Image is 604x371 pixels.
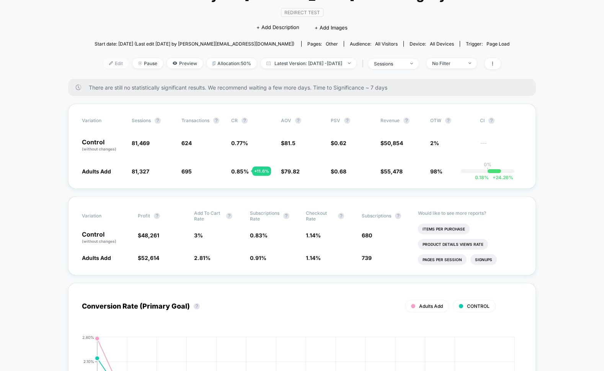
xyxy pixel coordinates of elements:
button: ? [344,118,350,124]
span: 1.14 % [306,255,321,261]
span: 0.62 [334,140,346,146]
li: Product Details Views Rate [418,239,488,250]
span: 24.26 % [489,175,513,180]
button: ? [155,118,161,124]
img: calendar [266,61,271,65]
span: 0.77 % [231,140,248,146]
span: $ [281,168,300,175]
span: + Add Images [315,25,348,31]
span: AOV [281,118,291,123]
button: ? [338,213,344,219]
span: Subscriptions Rate [250,210,279,222]
button: ? [213,118,219,124]
span: Checkout Rate [306,210,334,222]
button: ? [445,118,451,124]
p: Control [82,139,124,152]
img: end [410,63,413,64]
span: (without changes) [82,147,116,151]
span: 52,614 [141,255,159,261]
span: $ [281,140,295,146]
button: ? [395,213,401,219]
span: $ [380,168,403,175]
span: 98% [430,168,442,175]
img: edit [109,61,113,65]
span: There are still no statistically significant results. We recommend waiting a few more days . Time... [89,84,521,91]
span: 0.85 % [231,168,249,175]
span: 0.83 % [250,232,268,239]
span: Profit [138,213,150,219]
span: Start date: [DATE] (Last edit [DATE] by [PERSON_NAME][EMAIL_ADDRESS][DOMAIN_NAME]) [95,41,294,47]
span: $ [380,140,403,146]
span: 695 [181,168,192,175]
button: ? [283,213,289,219]
li: Pages Per Session [418,254,467,265]
span: 81.5 [284,140,295,146]
img: end [138,61,142,65]
tspan: 2.80% [82,335,94,339]
span: 81,469 [132,140,150,146]
span: All Visitors [375,41,398,47]
button: ? [242,118,248,124]
span: Pause [132,58,163,69]
tspan: 2.10% [83,359,94,364]
p: Would like to see more reports? [418,210,522,216]
button: ? [226,213,232,219]
div: Audience: [350,41,398,47]
span: Variation [82,210,124,222]
span: CR [231,118,238,123]
span: all devices [430,41,454,47]
span: Transactions [181,118,209,123]
span: $ [331,168,346,175]
div: + 11.6 % [252,167,271,176]
span: + [493,175,496,180]
li: Signups [470,254,497,265]
span: CI [480,118,522,124]
span: Page Load [486,41,509,47]
span: 2.81 % [194,255,211,261]
p: 0% [484,162,491,167]
span: 0.18 % [475,175,489,180]
button: ? [194,303,200,309]
li: Items Per Purchase [418,224,470,234]
span: $ [138,255,159,261]
span: OTW [430,118,472,124]
span: | [360,58,368,69]
span: $ [138,232,159,239]
span: 2% [430,140,439,146]
span: 55,478 [384,168,403,175]
img: rebalance [212,61,215,65]
span: Revenue [380,118,400,123]
span: (without changes) [82,239,116,244]
span: Latest Version: [DATE] - [DATE] [261,58,356,69]
span: Adults Add [82,255,111,261]
span: Sessions [132,118,151,123]
span: 0.68 [334,168,346,175]
p: | [487,167,488,173]
button: ? [295,118,301,124]
span: 50,854 [384,140,403,146]
button: ? [403,118,410,124]
button: ? [154,213,160,219]
span: Adults Add [419,303,443,309]
img: end [469,62,471,64]
img: end [348,62,351,64]
span: 48,261 [141,232,159,239]
span: Device: [403,41,460,47]
div: Pages: [307,41,338,47]
span: Subscriptions [362,213,391,219]
span: CONTROL [467,303,490,309]
span: + Add Description [256,24,299,31]
div: Trigger: [466,41,509,47]
span: Adults Add [82,168,111,175]
span: Allocation: 50% [207,58,257,69]
p: Control [82,231,130,244]
span: Variation [82,118,124,124]
span: 3 % [194,232,203,239]
span: other [326,41,338,47]
span: Preview [167,58,203,69]
span: 739 [362,255,372,261]
span: PSV [331,118,340,123]
span: 680 [362,232,372,239]
div: No Filter [432,60,463,66]
span: Redirect Test [281,8,323,17]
